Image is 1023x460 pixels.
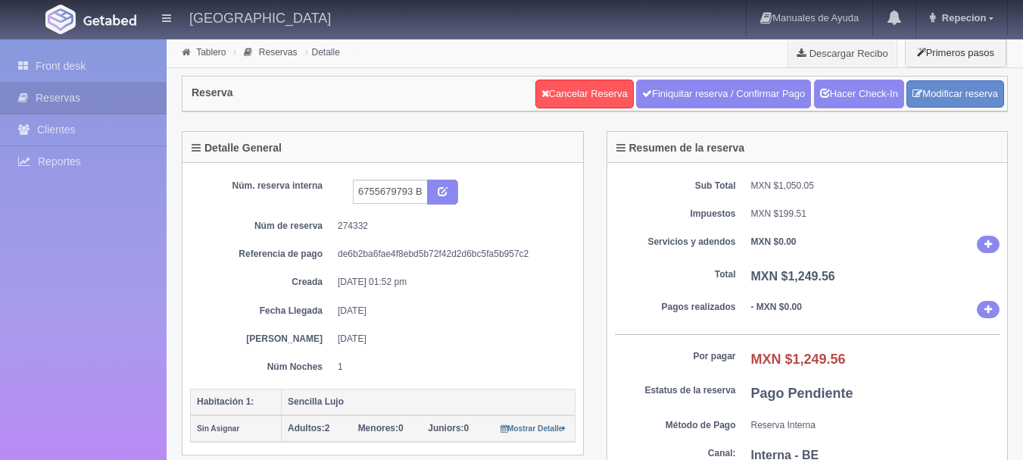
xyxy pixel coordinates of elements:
[338,305,564,318] dd: [DATE]
[751,236,797,247] b: MXN $0.00
[535,80,634,108] a: Cancelar Reserva
[358,423,398,433] strong: Menores:
[615,301,736,314] dt: Pagos realizados
[751,419,1000,432] dd: Reserva Interna
[938,12,987,23] span: Repecion
[615,180,736,192] dt: Sub Total
[338,361,564,374] dd: 1
[338,248,564,261] dd: de6b2ba6fae4f8ebd5b72f42d2d6bc5fa5b957c2
[197,424,239,433] small: Sin Asignar
[615,208,736,221] dt: Impuestos
[45,5,76,34] img: Getabed
[428,423,469,433] span: 0
[301,45,344,59] li: Detalle
[192,87,233,99] h4: Reserva
[788,38,897,68] a: Descargar Recibo
[83,14,136,26] img: Getabed
[338,220,564,233] dd: 274332
[751,270,835,283] b: MXN $1,249.56
[201,305,323,318] dt: Fecha Llegada
[636,80,811,108] a: Finiquitar reserva / Confirmar Pago
[615,447,736,460] dt: Canal:
[338,333,564,346] dd: [DATE]
[905,38,1006,67] button: Primeros pasos
[751,352,846,367] b: MXN $1,249.56
[501,423,566,433] a: Mostrar Detalle
[906,80,1004,108] a: Modificar reserva
[338,276,564,289] dd: [DATE] 01:52 pm
[428,423,463,433] strong: Juniors:
[189,8,331,27] h4: [GEOGRAPHIC_DATA]
[201,248,323,261] dt: Referencia de pago
[615,419,736,432] dt: Método de Pago
[259,47,298,58] a: Reservas
[201,361,323,374] dt: Núm Noches
[192,142,282,154] h4: Detalle General
[615,384,736,397] dt: Estatus de la reserva
[751,180,1000,192] dd: MXN $1,050.05
[201,333,323,346] dt: [PERSON_NAME]
[615,268,736,281] dt: Total
[616,142,745,154] h4: Resumen de la reserva
[751,386,853,401] b: Pago Pendiente
[501,424,566,433] small: Mostrar Detalle
[615,350,736,363] dt: Por pagar
[201,276,323,289] dt: Creada
[201,180,323,192] dt: Núm. reserva interna
[288,423,329,433] span: 2
[358,423,404,433] span: 0
[751,302,802,312] b: - MXN $0.00
[196,47,226,58] a: Tablero
[288,423,325,433] strong: Adultos:
[282,389,575,415] th: Sencilla Lujo
[197,396,254,407] b: Habitación 1:
[751,208,1000,221] dd: MXN $199.51
[201,220,323,233] dt: Núm de reserva
[615,236,736,249] dt: Servicios y adendos
[814,80,904,108] a: Hacer Check-In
